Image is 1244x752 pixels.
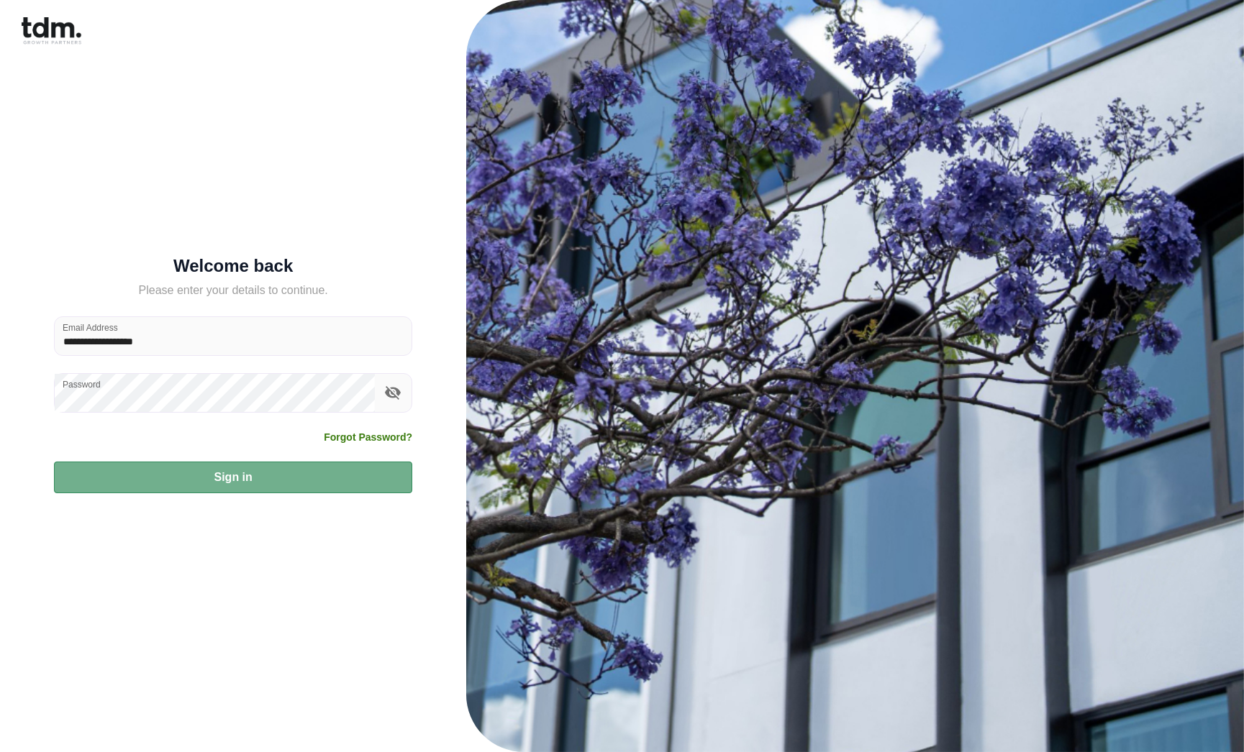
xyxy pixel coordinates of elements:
label: Password [63,378,101,390]
button: toggle password visibility [381,380,405,405]
a: Forgot Password? [324,430,412,444]
h5: Welcome back [54,259,412,273]
h5: Please enter your details to continue. [54,282,412,299]
label: Email Address [63,321,118,334]
button: Sign in [54,462,412,493]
